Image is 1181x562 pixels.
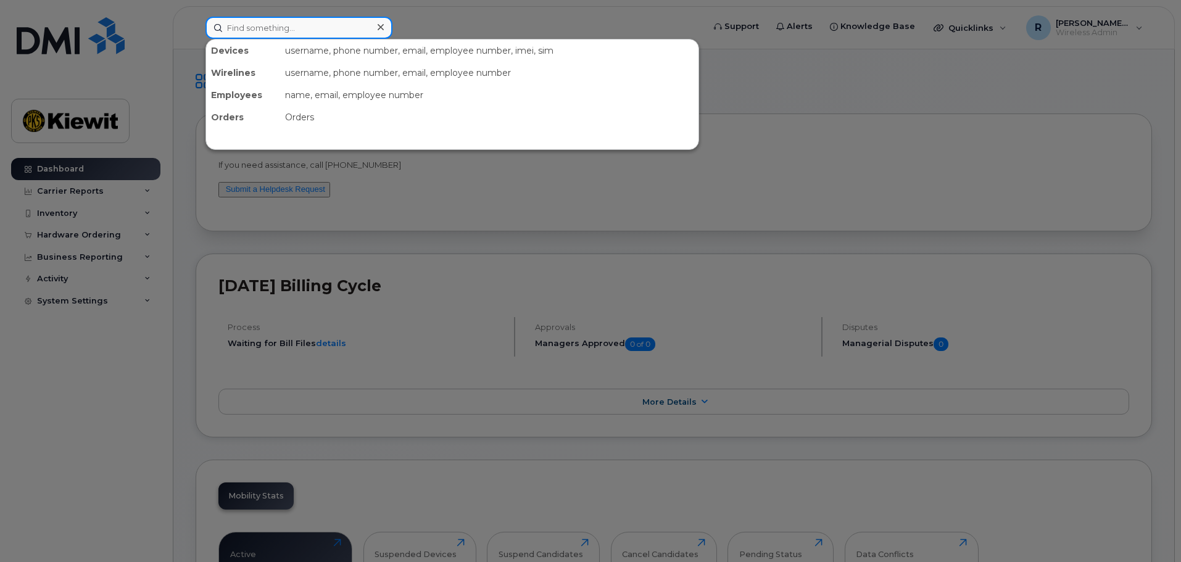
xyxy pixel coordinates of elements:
[280,84,698,106] div: name, email, employee number
[1127,508,1172,553] iframe: Messenger Launcher
[280,39,698,62] div: username, phone number, email, employee number, imei, sim
[206,39,280,62] div: Devices
[280,106,698,128] div: Orders
[280,62,698,84] div: username, phone number, email, employee number
[206,106,280,128] div: Orders
[206,84,280,106] div: Employees
[206,62,280,84] div: Wirelines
